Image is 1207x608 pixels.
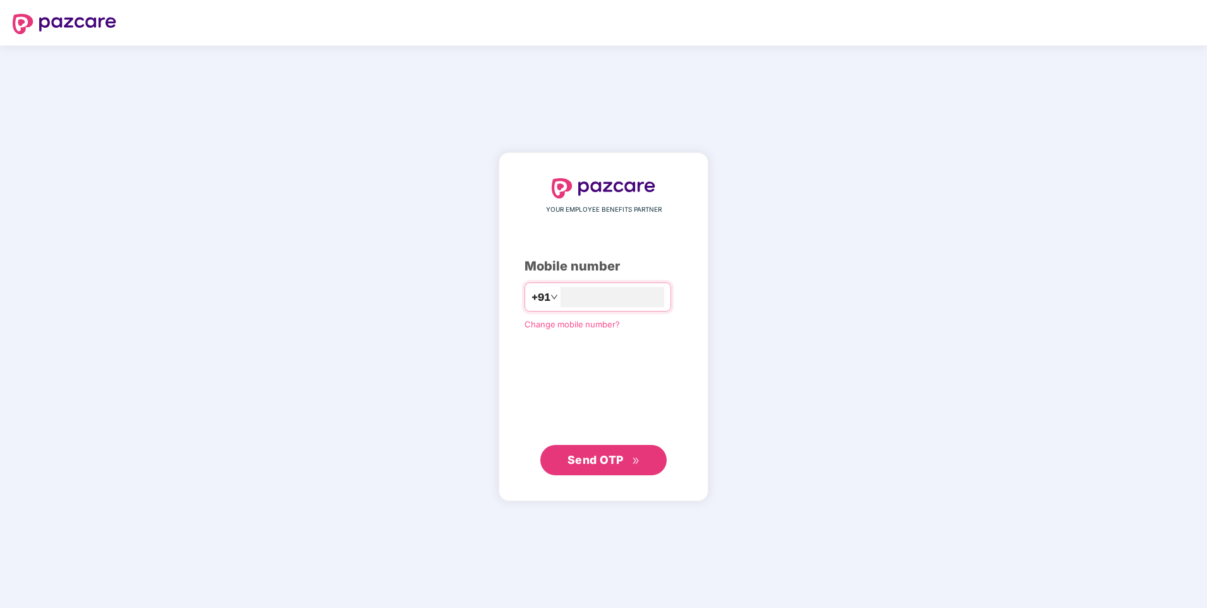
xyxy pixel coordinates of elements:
[632,457,640,465] span: double-right
[550,293,558,301] span: down
[552,178,655,198] img: logo
[531,289,550,305] span: +91
[540,445,667,475] button: Send OTPdouble-right
[525,319,620,329] a: Change mobile number?
[567,453,624,466] span: Send OTP
[13,14,116,34] img: logo
[525,257,682,276] div: Mobile number
[546,205,662,215] span: YOUR EMPLOYEE BENEFITS PARTNER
